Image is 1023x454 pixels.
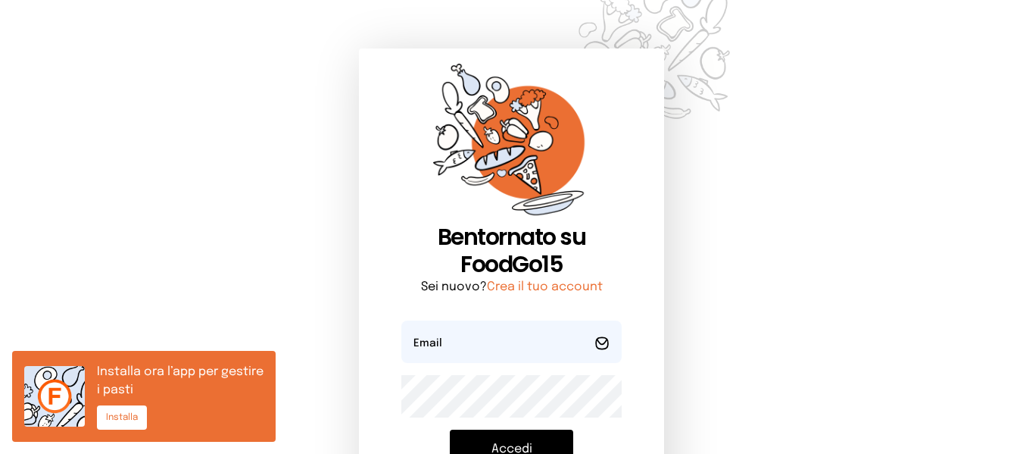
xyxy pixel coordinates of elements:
[401,224,622,278] h1: Bentornato su FoodGo15
[401,278,622,296] p: Sei nuovo?
[487,280,603,293] a: Crea il tuo account
[24,366,85,427] img: icon.6af0c3e.png
[97,363,264,399] p: Installa ora l’app per gestire i pasti
[97,405,147,430] button: Installa
[433,64,591,224] img: sticker-orange.65babaf.png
